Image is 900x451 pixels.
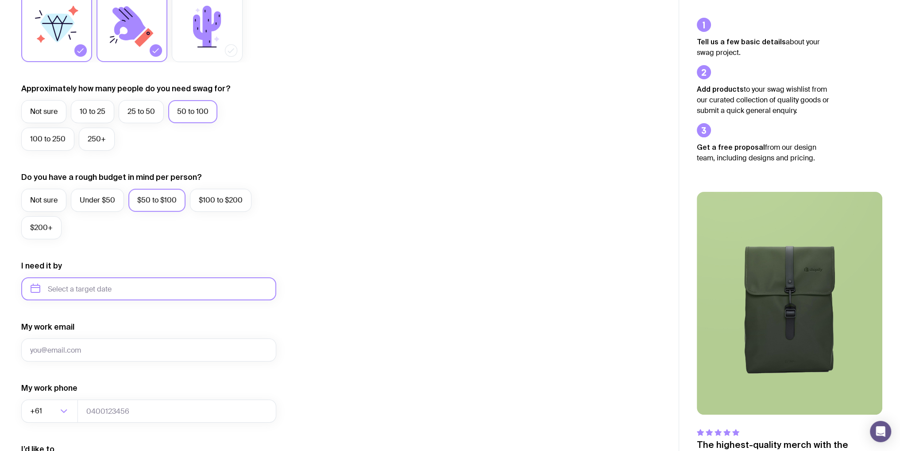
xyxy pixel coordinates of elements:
[44,400,58,423] input: Search for option
[71,189,124,212] label: Under $50
[79,128,115,151] label: 250+
[21,260,62,271] label: I need it by
[697,143,765,151] strong: Get a free proposal
[697,84,830,116] p: to your swag wishlist from our curated collection of quality goods or submit a quick general enqu...
[21,189,66,212] label: Not sure
[119,100,164,123] label: 25 to 50
[697,142,830,163] p: from our design team, including designs and pricing.
[128,189,185,212] label: $50 to $100
[21,277,276,300] input: Select a target date
[21,338,276,362] input: you@email.com
[697,36,830,58] p: about your swag project.
[21,172,202,183] label: Do you have a rough budget in mind per person?
[71,100,114,123] label: 10 to 25
[21,216,62,239] label: $200+
[168,100,217,123] label: 50 to 100
[77,400,276,423] input: 0400123456
[190,189,251,212] label: $100 to $200
[21,400,78,423] div: Search for option
[870,421,891,442] div: Open Intercom Messenger
[30,400,44,423] span: +61
[697,38,786,46] strong: Tell us a few basic details
[21,83,231,94] label: Approximately how many people do you need swag for?
[21,383,77,393] label: My work phone
[21,128,74,151] label: 100 to 250
[697,85,744,93] strong: Add products
[21,322,74,332] label: My work email
[21,100,66,123] label: Not sure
